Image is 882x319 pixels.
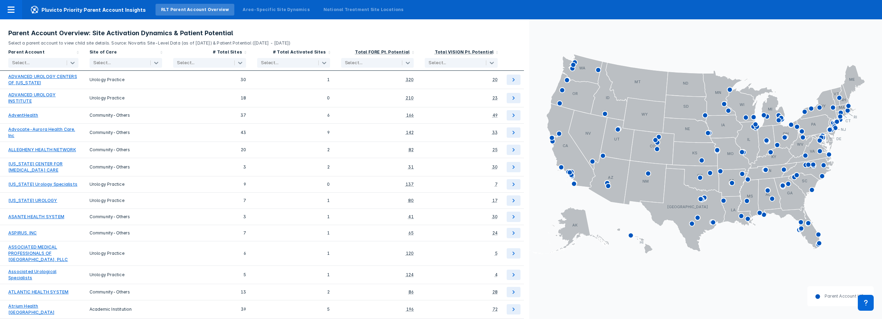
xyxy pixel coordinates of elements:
div: 30 [492,164,498,170]
div: 31 [408,164,414,170]
div: 137 [405,181,414,187]
div: Community-Others [90,145,162,155]
div: 20 [492,77,498,83]
div: 65 [409,230,414,236]
div: Urology Practice [90,195,162,206]
div: Urology Practice [90,74,162,86]
div: 120 [406,250,414,257]
div: 1 [257,74,330,86]
div: Total VISION Pt. Potential [435,49,494,55]
div: 142 [406,129,414,136]
div: 6 [257,110,330,120]
div: 25 [492,147,498,153]
div: 23 [492,95,498,101]
div: Contact Support [858,295,874,311]
div: National Treatment Site Locations [323,7,404,13]
a: ASSOCIATED MEDICAL PROFESSIONALS OF [GEOGRAPHIC_DATA], PLLC [8,244,78,263]
div: 49 [492,112,498,118]
div: 37 [173,110,246,120]
a: Associated Urological Specialists [8,269,78,281]
div: 320 [406,77,414,83]
span: Pluvicto Priority Parent Account Insights [22,6,154,14]
div: 5 [257,303,330,316]
div: Urology Practice [90,92,162,104]
div: 3 [173,161,246,173]
div: Sort [84,46,168,71]
dd: Parent Account HQ [820,293,864,299]
div: 0 [257,179,330,190]
div: 39 [173,303,246,316]
div: 210 [406,95,414,101]
div: Community-Others [90,161,162,173]
div: 82 [409,147,414,153]
div: 196 [406,306,414,312]
div: 86 [409,289,414,295]
a: ASANTE HEALTH SYSTEM [8,214,64,220]
div: 24 [492,230,498,236]
a: [US_STATE] Urology Specialists [8,181,77,187]
div: 9 [257,126,330,139]
div: 1 [257,195,330,206]
a: AdventHealth [8,112,38,118]
div: 2 [257,145,330,155]
div: 166 [406,112,414,118]
div: 5 [495,250,498,257]
div: 6 [173,244,246,263]
div: 17 [492,197,498,204]
div: Sort [252,46,336,71]
div: Sort [419,46,503,71]
div: Urology Practice [90,244,162,263]
a: Area-Specific Site Dynamics [237,4,315,16]
div: Area-Specific Site Dynamics [243,7,309,13]
a: ATLANTIC HEALTH SYSTEM [8,289,68,295]
div: 1 [257,269,330,281]
div: 2 [257,161,330,173]
div: 1 [257,228,330,238]
div: Urology Practice [90,269,162,281]
div: 5 [173,269,246,281]
a: ALLEGHENY HEALTH NETWORK [8,147,76,153]
a: Advocate-Aurora Health Care, Inc [8,126,78,139]
div: 4 [495,272,498,278]
div: 9 [173,179,246,190]
div: Community-Others [90,212,162,222]
a: ASPIRUS, INC [8,230,37,236]
div: Community-Others [90,287,162,297]
a: Atrium Health [GEOGRAPHIC_DATA] [8,303,78,316]
div: 7 [173,228,246,238]
div: Site of Care [90,49,117,57]
div: Sort [336,46,420,71]
div: Academic Institution [90,303,162,316]
div: 3 [173,212,246,222]
div: Total FORE Pt. Potential [355,49,410,55]
div: 0 [257,92,330,104]
div: 80 [408,197,414,204]
a: [US_STATE] CENTER FOR [MEDICAL_DATA] CARE [8,161,78,173]
div: Sort [168,46,252,71]
div: Parent Account [8,49,45,57]
a: RLT Parent Account Overview [156,4,234,16]
div: Urology Practice [90,179,162,190]
a: ADVANCED UROLOGY INSTITUTE [8,92,78,104]
div: # Total Sites [213,49,242,57]
div: 13 [173,287,246,297]
div: 72 [492,306,498,312]
div: 20 [173,145,246,155]
div: 18 [173,92,246,104]
div: Community-Others [90,228,162,238]
div: # Total Activated Sites [273,49,326,57]
a: ADVANCED UROLOGY CENTERS OF [US_STATE] [8,74,78,86]
div: 1 [257,212,330,222]
div: 7 [173,195,246,206]
div: 124 [406,272,414,278]
a: National Treatment Site Locations [318,4,409,16]
div: 1 [257,244,330,263]
h3: Parent Account Overview: Site Activation Dynamics & Patient Potential [8,29,521,37]
div: 41 [408,214,414,220]
p: Select a parent account to view child site details. Source: Novartis Site-Level Data (as of [DATE... [8,37,521,46]
div: RLT Parent Account Overview [161,7,229,13]
div: 30 [492,214,498,220]
div: 33 [492,129,498,136]
div: 43 [173,126,246,139]
div: 28 [492,289,498,295]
